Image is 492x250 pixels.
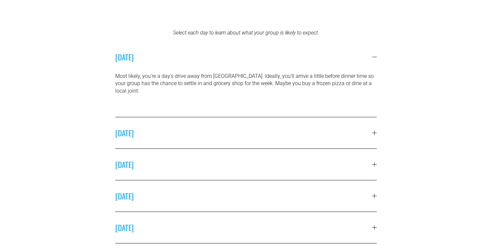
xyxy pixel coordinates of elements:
[115,51,372,63] span: [DATE]
[115,41,376,73] button: [DATE]
[115,117,376,148] button: [DATE]
[115,222,372,233] span: [DATE]
[115,180,376,212] button: [DATE]
[115,73,376,95] p: Most likely, you're a day's drive away from [GEOGRAPHIC_DATA]. Ideally, you'll arrive a little be...
[115,127,372,139] span: [DATE]
[115,73,376,117] div: [DATE]
[115,190,372,202] span: [DATE]
[115,212,376,243] button: [DATE]
[115,149,376,180] button: [DATE]
[115,159,372,170] span: [DATE]
[173,30,319,36] em: Select each day to learn about what your group is likely to expect.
